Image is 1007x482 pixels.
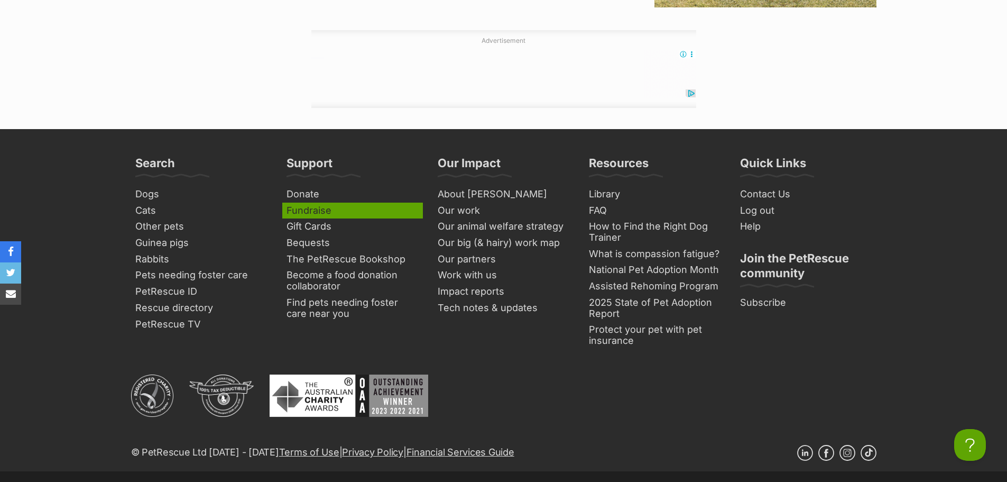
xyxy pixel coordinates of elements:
h3: Our Impact [438,156,501,177]
a: Guinea pigs [131,235,272,251]
a: Rescue directory [131,300,272,316]
a: FAQ [585,203,725,219]
a: PetRescue ID [131,284,272,300]
a: Financial Services Guide [407,447,514,458]
a: Instagram [839,445,855,461]
iframe: Help Scout Beacon - Open [954,429,986,461]
a: Subscribe [736,295,876,311]
a: What is compassion fatigue? [585,246,725,262]
iframe: Advertisement [311,50,696,97]
a: Other pets [131,219,272,235]
a: 2025 State of Pet Adoption Report [585,295,725,322]
h3: Resources [589,156,649,177]
a: Donate [282,186,423,203]
a: Linkedin [797,445,813,461]
a: Dogs [131,186,272,203]
a: Help [736,219,876,235]
a: Assisted Rehoming Program [585,278,725,295]
a: Library [585,186,725,203]
a: Our animal welfare strategy [433,219,574,235]
img: DGR [189,375,254,417]
a: Become a food donation collaborator [282,267,423,294]
a: Our big (& hairy) work map [433,235,574,251]
h3: Quick Links [740,156,806,177]
img: Australian Charity Awards - Outstanding Achievement Winner 2023 - 2022 - 2021 [270,375,428,417]
a: PetRescue TV [131,316,272,333]
a: Facebook [818,445,834,461]
a: The PetRescue Bookshop [282,251,423,268]
a: Bequests [282,235,423,251]
a: Gift Cards [282,219,423,235]
a: Protect your pet with pet insurance [585,322,725,349]
a: TikTok [861,445,876,461]
a: Impact reports [433,284,574,300]
a: Tech notes & updates [433,300,574,316]
a: Work with us [433,267,574,284]
img: ACNC [131,375,173,417]
h3: Join the PetRescue community [740,251,872,287]
h3: Search [135,156,175,177]
a: Log out [736,203,876,219]
div: Advertisement [311,30,696,108]
a: Cats [131,203,272,219]
a: About [PERSON_NAME] [433,186,574,203]
a: How to Find the Right Dog Trainer [585,219,725,245]
a: Fundraise [282,203,423,219]
a: Privacy Policy [342,447,403,458]
a: Find pets needing foster care near you [282,295,423,322]
a: National Pet Adoption Month [585,262,725,278]
p: © PetRescue Ltd [DATE] - [DATE] | | [131,445,514,459]
a: Our partners [433,251,574,268]
h3: Support [287,156,332,177]
a: Our work [433,203,574,219]
a: Rabbits [131,251,272,268]
a: Contact Us [736,186,876,203]
a: Terms of Use [279,447,339,458]
a: Pets needing foster care [131,267,272,284]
